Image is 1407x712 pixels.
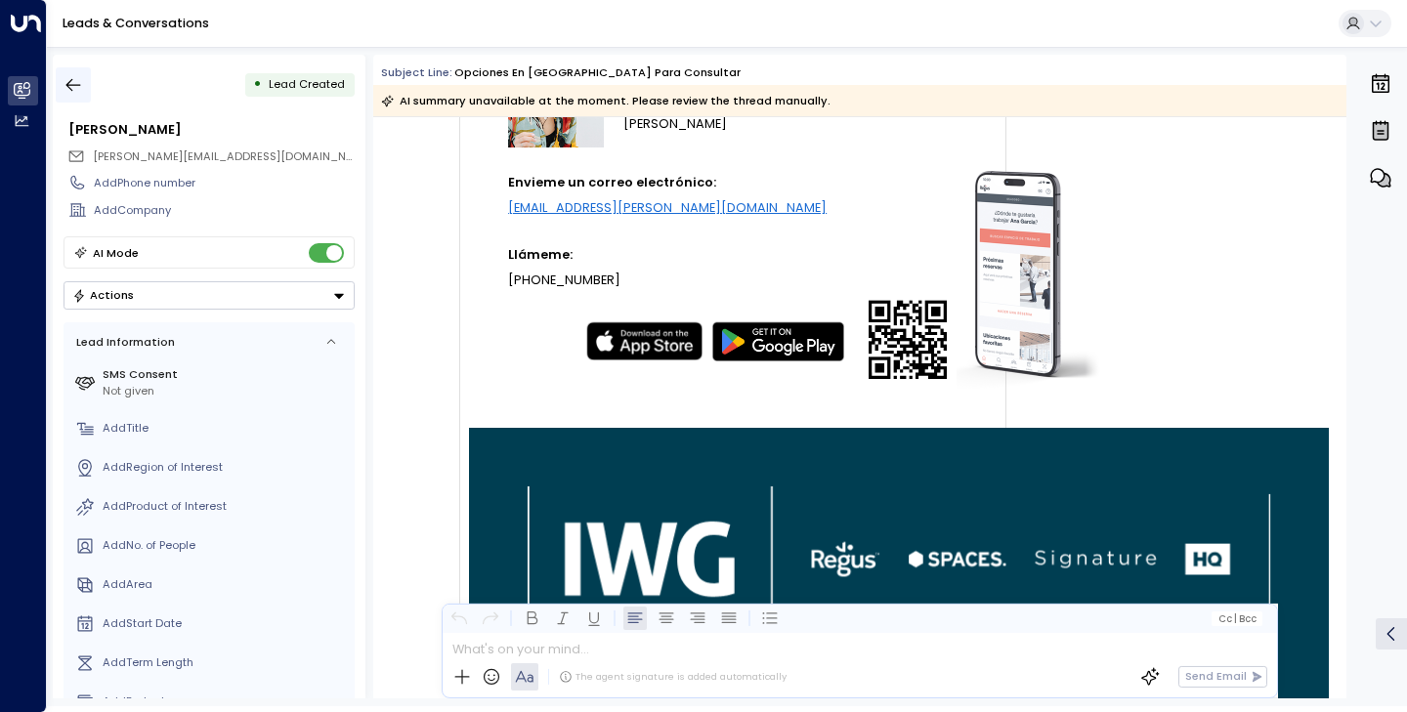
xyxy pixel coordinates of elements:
[70,334,175,351] div: Lead Information
[586,321,703,360] img: Download on the App Store
[94,202,354,219] div: AddCompany
[72,288,134,302] div: Actions
[623,112,1044,136] p: [PERSON_NAME]
[859,290,957,390] img: QR
[508,243,849,267] p: Llámeme:
[64,281,355,310] button: Actions
[103,498,348,515] div: AddProduct of Interest
[957,171,1102,389] img: Imagen de la aplicación en un teléfono
[479,607,502,630] button: Redo
[508,467,1290,651] img: The IWG Network
[508,171,849,194] p: Envieme un correo electrónico:
[454,64,741,81] div: Opciones en [GEOGRAPHIC_DATA] para consultar
[448,607,471,630] button: Undo
[586,321,703,360] a: https://em.iwgplc.com/1/5/1954/2/27UWsaM3xvvET5w3TEsaLvTRCQr0ePxq2a4X-raOvMy34nLdBu9vIOsCo8xB-Uy8...
[94,175,354,191] div: AddPhone number
[103,693,348,710] div: AddBudget
[1234,613,1237,624] span: |
[103,459,348,476] div: AddRegion of Interest
[712,321,844,361] a: https://em.iwgplc.com/1/5/1954/2/A9zTqeydd-znbIYeAcKMvQalSWK1_Mlunh6z5xwod1Iw4Qe6SNEn-EgnnGHfGxSK...
[381,91,831,110] div: AI summary unavailable at the moment. Please review the thread manually.
[1212,611,1262,626] button: Cc|Bcc
[64,281,355,310] div: Button group with a nested menu
[712,321,844,361] img: Get it on Google Play
[559,670,787,684] div: The agent signature is added automatically
[103,537,348,554] div: AddNo. of People
[1218,613,1257,624] span: Cc Bcc
[381,64,452,80] span: Subject Line:
[93,148,355,165] span: carlos_aguirre_cac@yahoo.es
[508,467,1290,651] a: https://em.iwgplc.com/1/5/1954/2/Q_B7n7qSWBEVcHyodUINTU2a0vXTCAfSbngZd9_bntTg8hJoNyqoxhxmwucO6riK...
[269,76,345,92] span: Lead Created
[508,196,827,220] a: [EMAIL_ADDRESS][PERSON_NAME][DOMAIN_NAME]
[93,148,373,164] span: [PERSON_NAME][EMAIL_ADDRESS][DOMAIN_NAME]
[103,420,348,437] div: AddTitle
[508,269,620,292] a: [PHONE_NUMBER]
[103,654,348,671] div: AddTerm Length
[103,383,348,399] div: Not given
[68,120,354,139] div: [PERSON_NAME]
[63,15,209,31] a: Leads & Conversations
[253,70,262,99] div: •
[93,243,139,263] div: AI Mode
[103,366,348,383] label: SMS Consent
[103,615,348,632] div: AddStart Date
[103,576,348,593] div: AddArea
